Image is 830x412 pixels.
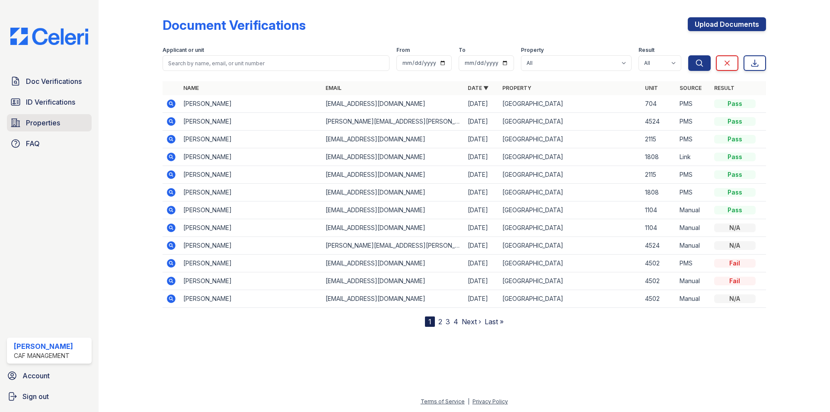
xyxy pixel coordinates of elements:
td: [GEOGRAPHIC_DATA] [499,237,641,255]
a: 4 [453,317,458,326]
td: [GEOGRAPHIC_DATA] [499,290,641,308]
td: 4502 [642,290,676,308]
label: From [396,47,410,54]
td: [DATE] [464,95,499,113]
span: Properties [26,118,60,128]
a: Terms of Service [421,398,465,405]
td: [EMAIL_ADDRESS][DOMAIN_NAME] [322,255,464,272]
td: [DATE] [464,201,499,219]
td: [GEOGRAPHIC_DATA] [499,166,641,184]
div: [PERSON_NAME] [14,341,73,351]
td: [DATE] [464,290,499,308]
td: [PERSON_NAME][EMAIL_ADDRESS][PERSON_NAME][DOMAIN_NAME] [322,237,464,255]
a: Properties [7,114,92,131]
td: 1808 [642,184,676,201]
td: 704 [642,95,676,113]
span: Sign out [22,391,49,402]
div: N/A [714,294,756,303]
td: 1808 [642,148,676,166]
td: [PERSON_NAME] [180,113,322,131]
div: Fail [714,277,756,285]
td: [DATE] [464,237,499,255]
td: Manual [676,219,711,237]
a: 3 [446,317,450,326]
td: [PERSON_NAME] [180,95,322,113]
div: Pass [714,135,756,144]
td: Link [676,148,711,166]
a: Email [326,85,342,91]
td: PMS [676,95,711,113]
td: [DATE] [464,113,499,131]
td: [DATE] [464,255,499,272]
div: | [468,398,469,405]
td: PMS [676,184,711,201]
span: Doc Verifications [26,76,82,86]
div: Fail [714,259,756,268]
td: 4502 [642,255,676,272]
a: FAQ [7,135,92,152]
span: FAQ [26,138,40,149]
a: ID Verifications [7,93,92,111]
td: [EMAIL_ADDRESS][DOMAIN_NAME] [322,95,464,113]
div: Pass [714,206,756,214]
button: Sign out [3,388,95,405]
td: [GEOGRAPHIC_DATA] [499,148,641,166]
td: [PERSON_NAME] [180,219,322,237]
td: [GEOGRAPHIC_DATA] [499,272,641,290]
span: ID Verifications [26,97,75,107]
td: [EMAIL_ADDRESS][DOMAIN_NAME] [322,272,464,290]
td: PMS [676,131,711,148]
td: [DATE] [464,166,499,184]
a: Property [502,85,531,91]
td: [PERSON_NAME] [180,290,322,308]
div: Document Verifications [163,17,306,33]
label: Property [521,47,544,54]
a: Name [183,85,199,91]
a: Upload Documents [688,17,766,31]
td: [EMAIL_ADDRESS][DOMAIN_NAME] [322,184,464,201]
td: [EMAIL_ADDRESS][DOMAIN_NAME] [322,219,464,237]
td: 1104 [642,201,676,219]
td: [EMAIL_ADDRESS][DOMAIN_NAME] [322,201,464,219]
td: PMS [676,113,711,131]
a: Unit [645,85,658,91]
td: 2115 [642,131,676,148]
td: [GEOGRAPHIC_DATA] [499,201,641,219]
a: Date ▼ [468,85,488,91]
td: [DATE] [464,184,499,201]
td: [PERSON_NAME] [180,131,322,148]
td: [EMAIL_ADDRESS][DOMAIN_NAME] [322,166,464,184]
td: [GEOGRAPHIC_DATA] [499,131,641,148]
div: Pass [714,117,756,126]
div: N/A [714,241,756,250]
td: Manual [676,201,711,219]
div: N/A [714,224,756,232]
a: Privacy Policy [472,398,508,405]
img: CE_Logo_Blue-a8612792a0a2168367f1c8372b55b34899dd931a85d93a1a3d3e32e68fde9ad4.png [3,28,95,45]
td: [DATE] [464,131,499,148]
td: [GEOGRAPHIC_DATA] [499,184,641,201]
td: Manual [676,290,711,308]
div: Pass [714,153,756,161]
td: [DATE] [464,272,499,290]
div: Pass [714,170,756,179]
div: 1 [425,316,435,327]
label: To [459,47,466,54]
td: [PERSON_NAME] [180,255,322,272]
td: [EMAIL_ADDRESS][DOMAIN_NAME] [322,148,464,166]
td: [GEOGRAPHIC_DATA] [499,95,641,113]
td: [DATE] [464,219,499,237]
input: Search by name, email, or unit number [163,55,389,71]
td: [PERSON_NAME] [180,184,322,201]
td: [GEOGRAPHIC_DATA] [499,255,641,272]
div: Pass [714,188,756,197]
div: Pass [714,99,756,108]
span: Account [22,370,50,381]
td: [PERSON_NAME] [180,166,322,184]
td: 1104 [642,219,676,237]
a: 2 [438,317,442,326]
td: [PERSON_NAME] [180,148,322,166]
td: [EMAIL_ADDRESS][DOMAIN_NAME] [322,131,464,148]
td: [PERSON_NAME] [180,201,322,219]
td: 4502 [642,272,676,290]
